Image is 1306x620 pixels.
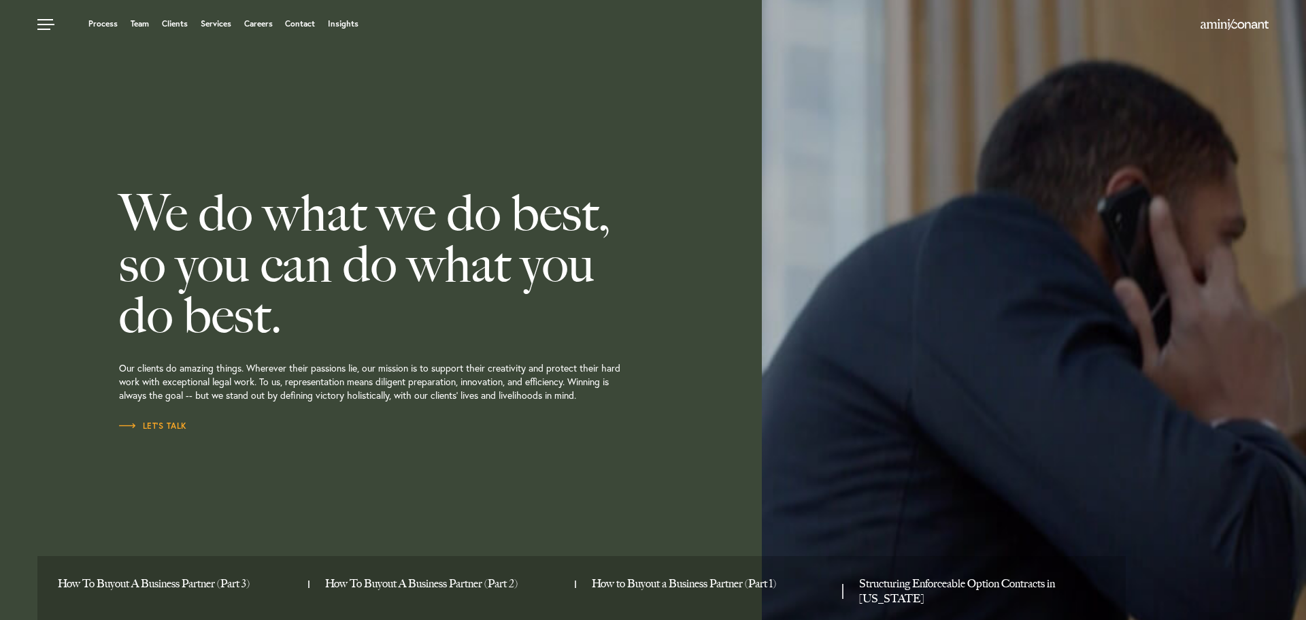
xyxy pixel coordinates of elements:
p: Our clients do amazing things. Wherever their passions lie, our mission is to support their creat... [119,341,752,419]
a: Services [201,20,231,28]
span: Let’s Talk [119,422,187,430]
img: Amini & Conant [1201,19,1269,30]
a: Structuring Enforceable Option Contracts in Texas [859,576,1099,606]
a: How To Buyout A Business Partner (Part 3) [58,576,298,591]
a: Careers [244,20,273,28]
a: Insights [328,20,358,28]
h2: We do what we do best, so you can do what you do best. [119,188,752,341]
a: Contact [285,20,315,28]
a: Team [131,20,149,28]
a: Clients [162,20,188,28]
a: How To Buyout A Business Partner (Part 2) [325,576,565,591]
a: How to Buyout a Business Partner (Part 1) [592,576,832,591]
a: Process [88,20,118,28]
a: Let’s Talk [119,419,187,433]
